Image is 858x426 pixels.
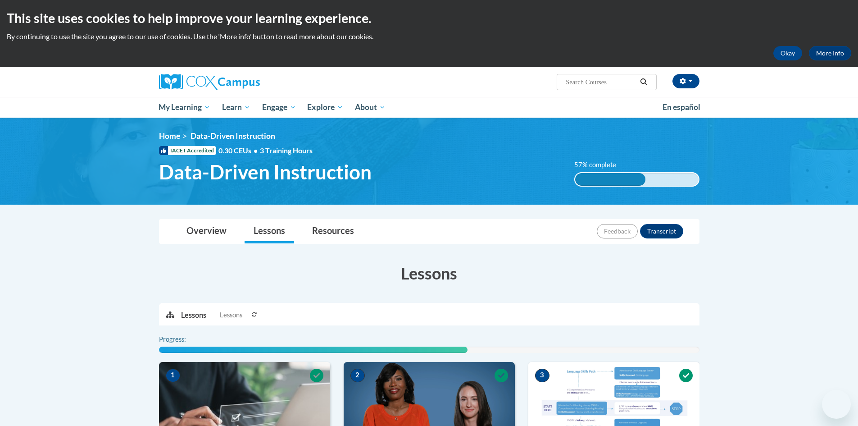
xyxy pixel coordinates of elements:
a: Overview [177,220,236,243]
span: Data-Driven Instruction [191,131,275,141]
div: 57% complete [575,173,645,186]
button: Feedback [597,224,638,238]
a: Lessons [245,220,294,243]
label: 57% complete [574,160,626,170]
label: Progress: [159,334,211,344]
button: Account Settings [672,74,699,88]
span: My Learning [159,102,210,113]
a: Explore [301,97,349,118]
span: Explore [307,102,343,113]
span: Engage [262,102,296,113]
a: Home [159,131,180,141]
p: Lessons [181,310,206,320]
iframe: Button to launch messaging window [822,390,851,419]
span: En español [663,102,700,112]
a: My Learning [153,97,217,118]
a: About [349,97,391,118]
span: Learn [222,102,250,113]
span: IACET Accredited [159,146,216,155]
span: 2 [350,369,365,382]
a: More Info [809,46,851,60]
a: En español [657,98,706,117]
a: Engage [256,97,302,118]
span: • [254,146,258,155]
span: 0.30 CEUs [218,146,260,156]
a: Cox Campus [159,74,330,90]
span: 3 [535,369,549,382]
a: Learn [216,97,256,118]
button: Search [637,77,650,87]
span: Data-Driven Instruction [159,160,372,184]
h3: Lessons [159,262,699,284]
button: Okay [773,46,802,60]
span: Lessons [220,310,242,320]
button: Transcript [640,224,683,238]
span: 1 [166,369,180,382]
input: Search Courses [565,77,637,87]
img: Cox Campus [159,74,260,90]
a: Resources [303,220,363,243]
span: About [355,102,386,113]
p: By continuing to use the site you agree to our use of cookies. Use the ‘More info’ button to read... [7,32,851,41]
h2: This site uses cookies to help improve your learning experience. [7,9,851,27]
span: 3 Training Hours [260,146,313,155]
div: Main menu [145,97,713,118]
